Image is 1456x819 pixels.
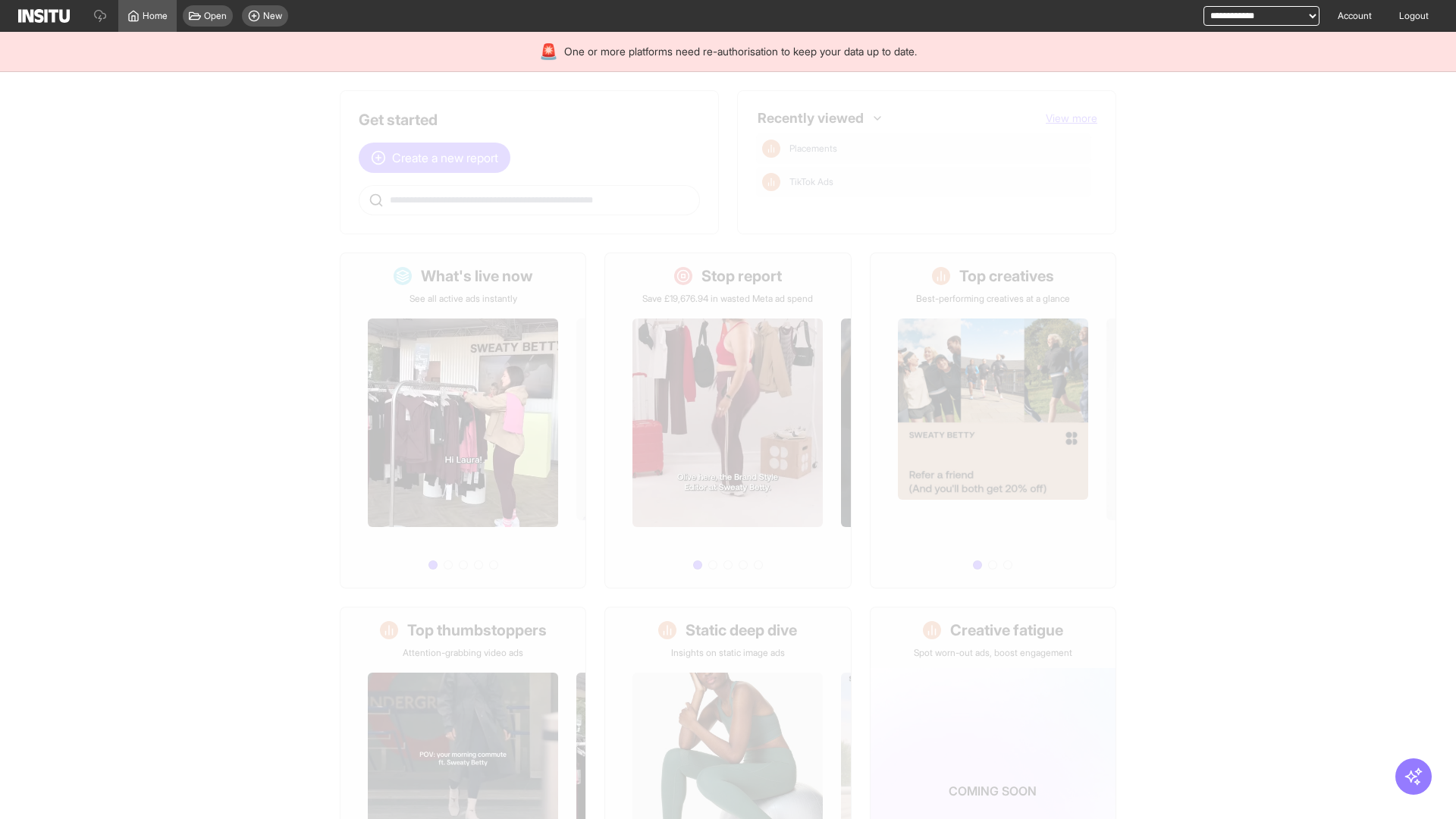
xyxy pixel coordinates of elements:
img: Logo [18,9,70,23]
span: New [263,10,282,22]
div: 🚨 [539,41,558,62]
span: Open [204,10,227,22]
span: Home [143,10,168,22]
span: One or more platforms need re-authorisation to keep your data up to date. [564,44,917,59]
